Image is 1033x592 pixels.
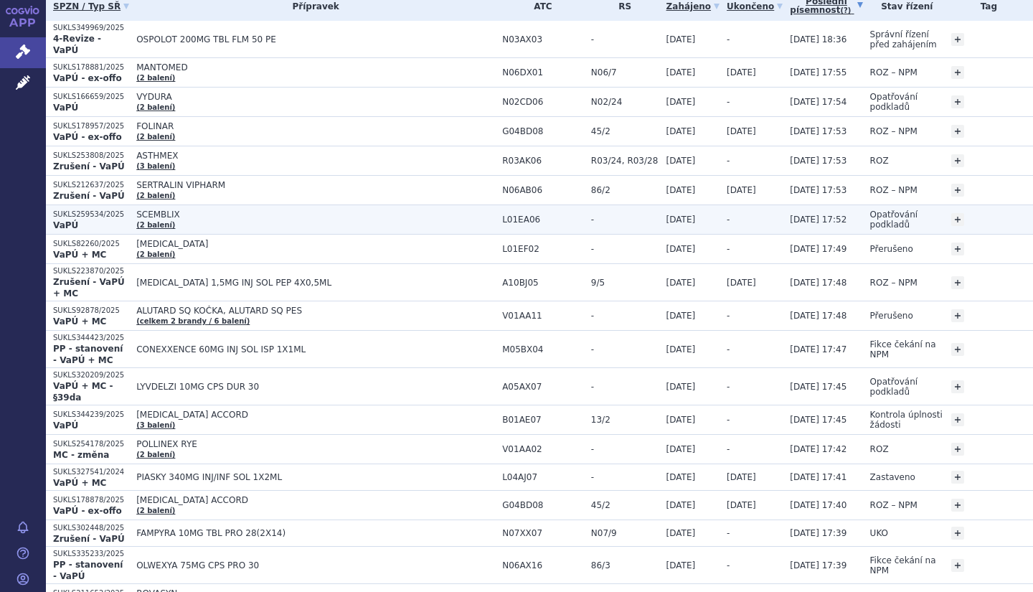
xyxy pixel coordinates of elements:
[790,97,846,107] span: [DATE] 17:54
[502,528,584,538] span: N07XX07
[136,239,495,249] span: [MEDICAL_DATA]
[951,443,964,456] a: +
[790,311,846,321] span: [DATE] 17:48
[727,126,756,136] span: [DATE]
[591,244,659,254] span: -
[666,500,696,510] span: [DATE]
[53,495,129,505] p: SUKLS178878/2025
[502,311,584,321] span: V01AA11
[136,560,495,570] span: OLWEXYA 75MG CPS PRO 30
[666,97,696,107] span: [DATE]
[870,528,888,538] span: UKO
[951,499,964,512] a: +
[53,439,129,449] p: SUKLS254178/2025
[790,244,846,254] span: [DATE] 17:49
[840,6,851,15] abbr: (?)
[870,278,918,288] span: ROZ – NPM
[727,415,730,425] span: -
[502,67,584,77] span: N06DX01
[591,97,659,107] span: N02/24
[136,439,495,449] span: POLLINEX RYE
[502,560,584,570] span: N06AX16
[502,34,584,44] span: N03AX03
[666,67,696,77] span: [DATE]
[591,215,659,225] span: -
[727,311,730,321] span: -
[136,250,175,258] a: (2 balení)
[591,344,659,354] span: -
[727,444,730,454] span: -
[591,34,659,44] span: -
[136,92,495,102] span: VYDURA
[136,162,175,170] a: (3 balení)
[502,278,584,288] span: A10BJ05
[53,316,106,326] strong: VaPÚ + MC
[591,126,659,136] span: 45/2
[870,210,918,230] span: Opatřování podkladů
[666,34,696,44] span: [DATE]
[502,382,584,392] span: A05AX07
[136,103,175,111] a: (2 balení)
[502,344,584,354] span: M05BX04
[727,344,730,354] span: -
[870,339,936,360] span: Fikce čekání na NPM
[727,528,730,538] span: -
[790,415,846,425] span: [DATE] 17:45
[666,215,696,225] span: [DATE]
[666,415,696,425] span: [DATE]
[727,67,756,77] span: [DATE]
[591,560,659,570] span: 86/3
[727,34,730,44] span: -
[790,344,846,354] span: [DATE] 17:47
[591,156,659,166] span: R03/24, R03/28
[727,278,756,288] span: [DATE]
[53,506,122,516] strong: VaPÚ - ex-offo
[591,311,659,321] span: -
[951,343,964,356] a: +
[790,126,846,136] span: [DATE] 17:53
[790,528,846,538] span: [DATE] 17:39
[666,528,696,538] span: [DATE]
[870,472,915,482] span: Zastaveno
[870,67,918,77] span: ROZ – NPM
[136,472,495,482] span: PIASKY 340MG INJ/INF SOL 1X2ML
[951,66,964,79] a: +
[136,410,495,420] span: [MEDICAL_DATA] ACCORD
[136,133,175,141] a: (2 balení)
[951,380,964,393] a: +
[870,126,918,136] span: ROZ – NPM
[502,185,584,195] span: N06AB06
[53,277,125,299] strong: Zrušení - VaPÚ + MC
[790,156,846,166] span: [DATE] 17:53
[53,534,125,544] strong: Zrušení - VaPÚ
[790,185,846,195] span: [DATE] 17:53
[666,311,696,321] span: [DATE]
[502,244,584,254] span: L01EF02
[790,278,846,288] span: [DATE] 17:48
[727,472,756,482] span: [DATE]
[591,444,659,454] span: -
[591,415,659,425] span: 13/2
[53,266,129,276] p: SUKLS223870/2025
[870,555,936,575] span: Fikce čekání na NPM
[502,500,584,510] span: G04BD08
[591,185,659,195] span: 86/2
[53,450,109,460] strong: MC - změna
[502,215,584,225] span: L01EA06
[136,495,495,505] span: [MEDICAL_DATA] ACCORD
[53,23,129,33] p: SUKLS349969/2025
[790,560,846,570] span: [DATE] 17:39
[136,151,495,161] span: ASTHMEX
[727,156,730,166] span: -
[136,344,495,354] span: CONEXXENCE 60MG INJ SOL ISP 1X1ML
[53,92,129,102] p: SUKLS166659/2025
[727,500,756,510] span: [DATE]
[727,244,730,254] span: -
[790,215,846,225] span: [DATE] 17:52
[136,180,495,190] span: SERTRALIN VIPHARM
[870,410,943,430] span: Kontrola úplnosti žádosti
[136,278,495,288] span: [MEDICAL_DATA] 1,5MG INJ SOL PEP 4X0,5ML
[666,278,696,288] span: [DATE]
[870,156,889,166] span: ROZ
[136,382,495,392] span: LYVDELZI 10MG CPS DUR 30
